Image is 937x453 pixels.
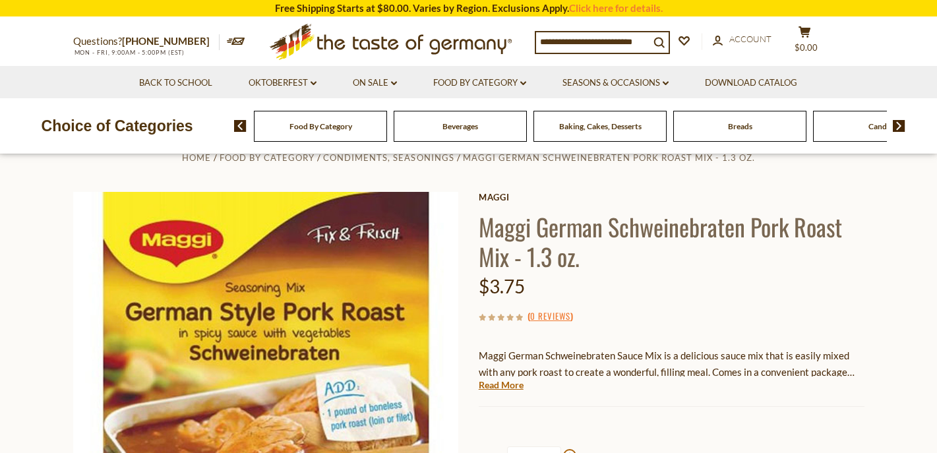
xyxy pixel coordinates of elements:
a: 0 Reviews [530,309,570,324]
a: [PHONE_NUMBER] [122,35,210,47]
a: Food By Category [433,76,526,90]
span: $3.75 [479,275,525,297]
button: $0.00 [785,26,825,59]
a: Oktoberfest [249,76,317,90]
span: Account [729,34,771,44]
a: Breads [728,121,752,131]
a: Beverages [442,121,478,131]
a: Download Catalog [705,76,797,90]
img: previous arrow [234,120,247,132]
span: $0.00 [795,42,818,53]
a: Click here for details. [569,2,663,14]
a: Account [713,32,771,47]
p: Questions? [73,33,220,50]
a: Candy [868,121,891,131]
a: Home [182,152,211,163]
p: Maggi German Schweinebraten Sauce Mix is a delicious sauce mix that is easily mixed with any pork... [479,347,864,380]
a: Seasons & Occasions [562,76,669,90]
a: Food By Category [289,121,352,131]
a: Maggi German Schweinebraten Pork Roast Mix - 1.3 oz. [463,152,755,163]
a: Food By Category [220,152,315,163]
img: next arrow [893,120,905,132]
a: Condiments, Seasonings [323,152,454,163]
a: Baking, Cakes, Desserts [559,121,642,131]
span: MON - FRI, 9:00AM - 5:00PM (EST) [73,49,185,56]
a: On Sale [353,76,397,90]
a: Read More [479,378,524,392]
a: Back to School [139,76,212,90]
a: Maggi [479,192,864,202]
span: ( ) [528,309,573,322]
h1: Maggi German Schweinebraten Pork Roast Mix - 1.3 oz. [479,212,864,271]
